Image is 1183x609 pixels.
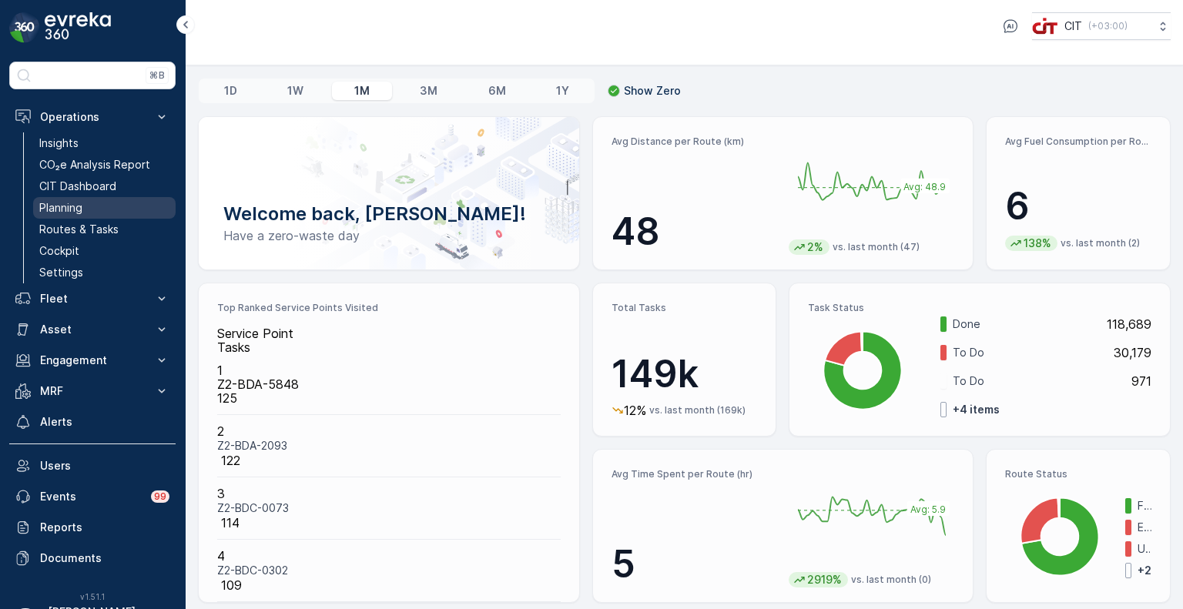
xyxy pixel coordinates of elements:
p: To Do [953,345,1104,360]
p: Expired [1138,520,1151,535]
button: Asset [9,314,176,345]
button: MRF [9,376,176,407]
a: Insights [33,132,176,154]
p: 2919% [806,572,843,587]
p: ( +03:00 ) [1088,20,1128,32]
a: Documents [9,543,176,574]
a: Settings [33,262,176,283]
p: Avg Time Spent per Route (hr) [612,468,777,480]
p: 4 [217,549,561,563]
button: Engagement [9,345,176,376]
p: 149k [612,351,758,397]
a: CO₂e Analysis Report [33,154,176,176]
p: Z2-BDC-0302 [217,563,561,578]
p: CIT Dashboard [39,179,116,194]
p: 1D [224,83,237,99]
p: Users [40,458,169,473]
p: Z2-BDA-5848 [217,377,561,391]
p: + 4 items [953,402,1000,417]
p: 971 [1131,374,1151,388]
p: Asset [40,322,145,337]
p: 99 [154,490,167,504]
p: 5 [612,541,777,587]
p: 138% [1022,236,1053,251]
p: Planning [39,200,82,216]
p: Engagement [40,353,145,368]
a: Cockpit [33,240,176,262]
p: ⌘B [149,69,165,82]
p: Undispatched [1138,541,1151,557]
span: v 1.51.1 [9,592,176,601]
p: CO₂e Analysis Report [39,157,150,172]
p: Finished [1138,498,1151,514]
p: 48 [612,209,777,255]
p: Avg Distance per Route (km) [612,136,777,148]
p: vs. last month (169k) [649,404,746,417]
p: 1 [217,363,561,377]
p: Total Tasks [612,302,758,314]
p: 2% [806,239,825,255]
p: Cockpit [39,243,79,259]
p: To Do [953,373,1121,389]
p: 30,179 [1114,346,1151,360]
p: Have a zero-waste day [223,226,555,245]
p: 122 [221,453,561,467]
p: 1W [287,83,303,99]
img: logo_dark-DEwI_e13.png [45,12,111,43]
a: Reports [9,512,176,543]
a: Alerts [9,407,176,437]
p: Route Status [1005,468,1151,480]
a: CIT Dashboard [33,176,176,197]
p: Routes & Tasks [39,222,119,237]
p: vs. last month (47) [833,241,920,253]
p: + 2 [1138,563,1154,578]
p: Events [40,489,142,504]
p: 2 [217,424,561,438]
p: Z2-BDA-2093 [217,438,561,453]
p: vs. last month (2) [1061,237,1140,249]
p: 12% [624,403,646,417]
p: Welcome back, [PERSON_NAME]! [223,202,555,226]
p: 6 [1005,183,1151,229]
p: MRF [40,383,145,399]
p: 3M [420,83,437,99]
p: 109 [221,578,561,592]
p: Service Point [217,326,561,340]
p: 3 [217,487,561,500]
p: Operations [40,109,145,125]
a: Planning [33,197,176,219]
a: Routes & Tasks [33,219,176,240]
p: Reports [40,520,169,535]
p: Z2-BDC-0073 [217,500,561,516]
p: Done [953,316,1097,332]
img: logo [9,12,40,43]
p: Documents [40,550,169,566]
button: Fleet [9,283,176,314]
p: 6M [488,83,506,99]
p: 1M [354,83,370,99]
p: 125 [217,391,561,405]
p: Fleet [40,291,145,306]
p: Alerts [40,414,169,430]
p: Avg Fuel Consumption per Route (lt) [1005,136,1151,148]
p: vs. last month (0) [851,574,931,586]
button: Operations [9,102,176,132]
p: 118,689 [1107,317,1151,331]
p: Tasks [217,340,561,354]
a: Users [9,450,176,481]
p: Insights [39,136,79,151]
button: CIT(+03:00) [1032,12,1171,40]
p: Top Ranked Service Points Visited [217,302,561,314]
p: 114 [221,516,561,530]
p: Show Zero [624,83,681,99]
p: Settings [39,265,83,280]
p: 1Y [556,83,569,99]
img: cit-logo_pOk6rL0.png [1032,18,1058,35]
a: Events99 [9,481,176,512]
p: CIT [1064,18,1082,34]
p: Task Status [808,302,1151,314]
